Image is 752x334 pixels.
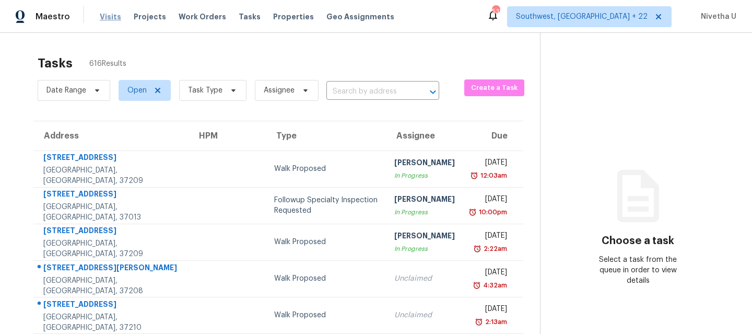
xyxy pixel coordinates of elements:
[394,273,455,284] div: Unclaimed
[472,231,507,244] div: [DATE]
[394,157,455,170] div: [PERSON_NAME]
[43,189,180,202] div: [STREET_ADDRESS]
[426,85,440,99] button: Open
[179,11,226,22] span: Work Orders
[188,85,222,96] span: Task Type
[326,11,394,22] span: Geo Assignments
[469,82,519,94] span: Create a Task
[127,85,147,96] span: Open
[394,207,455,217] div: In Progress
[483,317,507,327] div: 2:13am
[264,85,295,96] span: Assignee
[481,244,507,254] div: 2:22am
[394,231,455,244] div: [PERSON_NAME]
[100,11,121,22] span: Visits
[43,152,180,165] div: [STREET_ADDRESS]
[394,310,455,320] div: Unclaimed
[46,85,86,96] span: Date Range
[326,84,410,100] input: Search by address
[481,280,507,291] div: 4:32am
[394,244,455,254] div: In Progress
[464,79,524,96] button: Create a Task
[492,6,499,17] div: 531
[274,164,378,174] div: Walk Proposed
[36,11,70,22] span: Maestro
[274,237,378,247] div: Walk Proposed
[43,225,180,238] div: [STREET_ADDRESS]
[134,11,166,22] span: Projects
[470,170,478,181] img: Overdue Alarm Icon
[477,207,507,217] div: 10:00pm
[602,236,674,246] h3: Choose a task
[473,244,481,254] img: Overdue Alarm Icon
[473,280,481,291] img: Overdue Alarm Icon
[478,170,507,181] div: 12:03am
[274,310,378,320] div: Walk Proposed
[43,275,180,296] div: [GEOGRAPHIC_DATA], [GEOGRAPHIC_DATA], 37208
[472,267,507,280] div: [DATE]
[43,238,180,259] div: [GEOGRAPHIC_DATA], [GEOGRAPHIC_DATA], 37209
[266,121,386,151] th: Type
[43,299,180,312] div: [STREET_ADDRESS]
[89,59,126,69] span: 616 Results
[394,170,455,181] div: In Progress
[472,194,507,207] div: [DATE]
[273,11,314,22] span: Properties
[516,11,648,22] span: Southwest, [GEOGRAPHIC_DATA] + 22
[394,194,455,207] div: [PERSON_NAME]
[274,273,378,284] div: Walk Proposed
[189,121,266,151] th: HPM
[589,255,686,286] div: Select a task from the queue in order to view details
[475,317,483,327] img: Overdue Alarm Icon
[43,262,180,275] div: [STREET_ADDRESS][PERSON_NAME]
[463,121,523,151] th: Due
[468,207,477,217] img: Overdue Alarm Icon
[43,165,180,186] div: [GEOGRAPHIC_DATA], [GEOGRAPHIC_DATA], 37209
[386,121,463,151] th: Assignee
[472,304,507,317] div: [DATE]
[239,13,261,20] span: Tasks
[472,157,507,170] div: [DATE]
[38,58,73,68] h2: Tasks
[43,312,180,333] div: [GEOGRAPHIC_DATA], [GEOGRAPHIC_DATA], 37210
[697,11,736,22] span: Nivetha U
[33,121,189,151] th: Address
[274,195,378,216] div: Followup Specialty Inspection Requested
[43,202,180,223] div: [GEOGRAPHIC_DATA], [GEOGRAPHIC_DATA], 37013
